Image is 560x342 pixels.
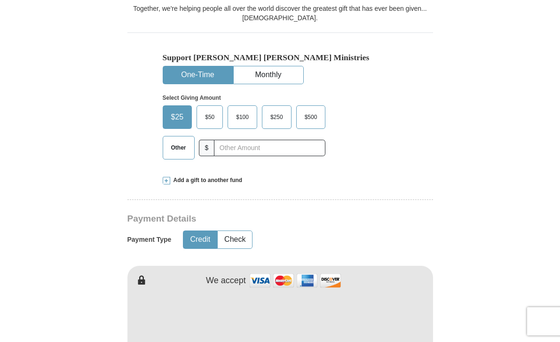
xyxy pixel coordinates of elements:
[231,110,253,124] span: $100
[214,140,325,156] input: Other Amount
[200,110,219,124] span: $50
[163,95,221,101] strong: Select Giving Amount
[199,140,215,156] span: $
[163,66,233,84] button: One-Time
[234,66,303,84] button: Monthly
[218,231,252,248] button: Check
[300,110,322,124] span: $500
[163,53,398,63] h5: Support [PERSON_NAME] [PERSON_NAME] Ministries
[266,110,288,124] span: $250
[248,270,342,291] img: credit cards accepted
[183,231,217,248] button: Credit
[206,276,246,286] h4: We accept
[166,141,191,155] span: Other
[127,214,367,224] h3: Payment Details
[166,110,189,124] span: $25
[127,4,433,23] div: Together, we're helping people all over the world discover the greatest gift that has ever been g...
[170,176,243,184] span: Add a gift to another fund
[127,236,172,244] h5: Payment Type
